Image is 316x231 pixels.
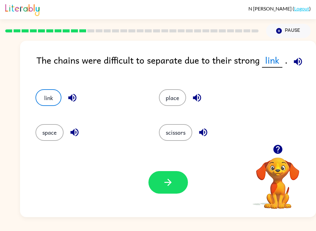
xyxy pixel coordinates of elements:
button: link [35,89,61,106]
span: link [262,53,282,68]
a: Logout [294,6,309,11]
video: Your browser must support playing .mp4 files to use Literably. Please try using another browser. [247,148,309,210]
span: N [PERSON_NAME] [248,6,293,11]
button: space [35,124,64,141]
button: Pause [266,24,311,38]
img: Literably [5,2,39,16]
button: place [159,89,186,106]
button: scissors [159,124,192,141]
div: ( ) [248,6,311,11]
div: The chains were difficult to separate due to their strong . [36,53,316,77]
